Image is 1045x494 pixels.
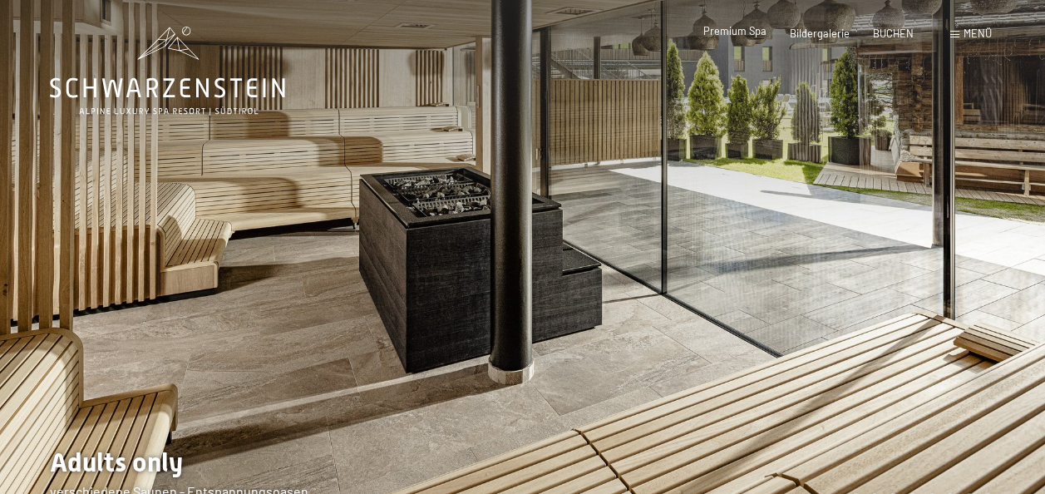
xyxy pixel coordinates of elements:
a: Bildergalerie [790,27,850,40]
span: Menü [964,27,992,40]
a: Premium Spa [703,24,766,37]
a: BUCHEN [873,27,914,40]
